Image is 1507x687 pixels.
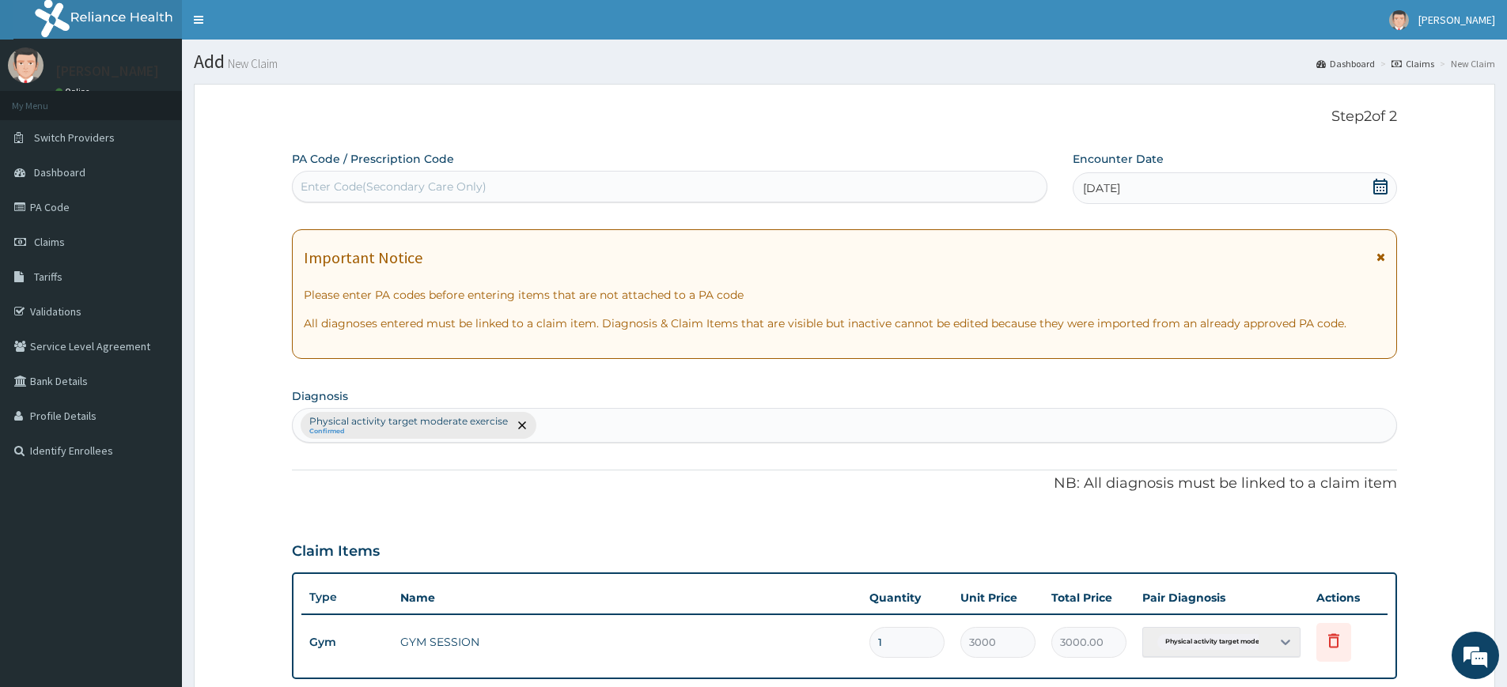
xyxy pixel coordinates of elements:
label: Encounter Date [1073,151,1164,167]
a: Online [55,86,93,97]
div: Chat with us now [82,89,266,109]
span: Tariffs [34,270,62,284]
p: All diagnoses entered must be linked to a claim item. Diagnosis & Claim Items that are visible bu... [304,315,1385,331]
th: Pair Diagnosis [1134,582,1308,613]
th: Name [392,582,861,613]
li: New Claim [1436,57,1495,70]
span: Switch Providers [34,130,115,145]
td: Gym [301,628,392,657]
p: NB: All diagnosis must be linked to a claim item [292,474,1397,494]
p: Step 2 of 2 [292,108,1397,126]
th: Quantity [861,582,952,613]
h1: Add [194,51,1495,72]
h1: Important Notice [304,249,422,266]
span: Claims [34,235,65,249]
img: User Image [1389,10,1409,30]
img: d_794563401_company_1708531726252_794563401 [29,79,64,119]
label: PA Code / Prescription Code [292,151,454,167]
span: Dashboard [34,165,85,179]
p: Please enter PA codes before entering items that are not attached to a PA code [304,287,1385,303]
th: Unit Price [952,582,1043,613]
a: Dashboard [1316,57,1375,70]
textarea: Type your message and hit 'Enter' [8,432,301,487]
label: Diagnosis [292,388,348,404]
span: [DATE] [1083,180,1120,196]
td: GYM SESSION [392,626,861,658]
div: Minimize live chat window [259,8,297,46]
h3: Claim Items [292,543,380,561]
small: New Claim [225,58,278,70]
th: Type [301,583,392,612]
div: Enter Code(Secondary Care Only) [301,179,487,194]
span: [PERSON_NAME] [1418,13,1495,27]
span: We're online! [92,199,218,359]
a: Claims [1392,57,1434,70]
img: User Image [8,47,44,83]
p: [PERSON_NAME] [55,64,159,78]
th: Total Price [1043,582,1134,613]
th: Actions [1308,582,1388,613]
